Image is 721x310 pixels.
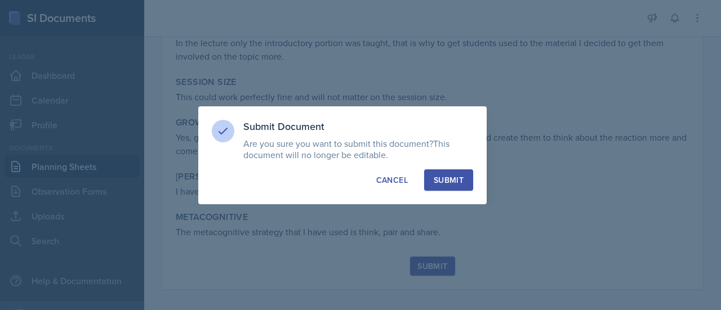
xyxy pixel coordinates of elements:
[243,137,449,161] span: This document will no longer be editable.
[367,169,417,191] button: Cancel
[243,120,473,133] h3: Submit Document
[376,174,408,186] div: Cancel
[424,169,473,191] button: Submit
[243,138,473,160] p: Are you sure you want to submit this document?
[434,174,464,186] div: Submit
